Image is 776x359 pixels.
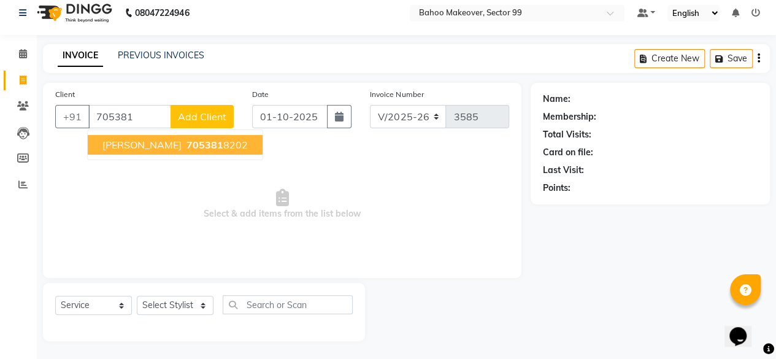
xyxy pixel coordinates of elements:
label: Date [252,89,269,100]
span: Add Client [178,110,226,123]
iframe: chat widget [724,310,764,347]
span: [PERSON_NAME] [102,139,182,151]
button: Add Client [171,105,234,128]
button: Save [710,49,753,68]
div: Membership: [543,110,596,123]
span: 705381 [186,139,223,151]
a: INVOICE [58,45,103,67]
ngb-highlight: 8202 [184,139,248,151]
button: +91 [55,105,90,128]
div: Last Visit: [543,164,584,177]
div: Total Visits: [543,128,591,141]
button: Create New [634,49,705,68]
div: Card on file: [543,146,593,159]
div: Name: [543,93,570,106]
input: Search by Name/Mobile/Email/Code [88,105,171,128]
label: Client [55,89,75,100]
div: Points: [543,182,570,195]
label: Invoice Number [370,89,423,100]
a: PREVIOUS INVOICES [118,50,204,61]
input: Search or Scan [223,295,353,314]
span: Select & add items from the list below [55,143,509,266]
